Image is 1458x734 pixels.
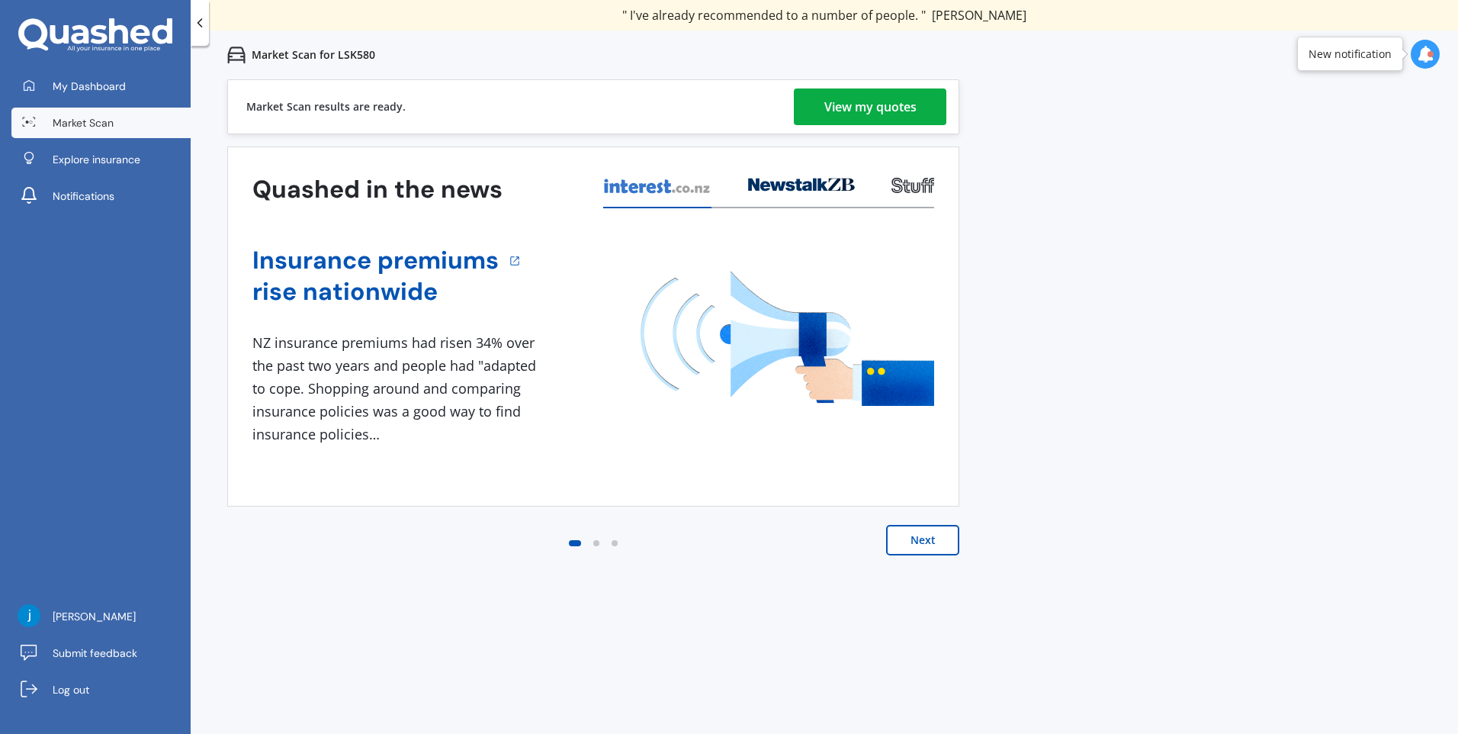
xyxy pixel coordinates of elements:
a: My Dashboard [11,71,191,101]
img: media image [641,271,934,406]
span: [PERSON_NAME] [53,609,136,624]
span: Explore insurance [53,152,140,167]
span: My Dashboard [53,79,126,94]
span: Notifications [53,188,114,204]
div: Market Scan results are ready. [246,80,406,134]
a: Explore insurance [11,144,191,175]
a: rise nationwide [252,276,499,307]
img: car.f15378c7a67c060ca3f3.svg [227,46,246,64]
a: Insurance premiums [252,245,499,276]
div: View my quotes [824,89,917,125]
a: Notifications [11,181,191,211]
span: Submit feedback [53,645,137,661]
div: New notification [1309,47,1392,62]
h3: Quashed in the news [252,174,503,205]
a: Market Scan [11,108,191,138]
button: Next [886,525,959,555]
img: ACg8ocLxQ2LltCcDjGEfZqmYHKMGZKTRXvYtN2EPIEDfvYD4Gfwo1w=s96-c [18,604,40,627]
a: Submit feedback [11,638,191,668]
p: Market Scan for LSK580 [252,47,375,63]
a: View my quotes [794,89,946,125]
span: Market Scan [53,115,114,130]
a: Log out [11,674,191,705]
span: Log out [53,682,89,697]
a: [PERSON_NAME] [11,601,191,632]
div: NZ insurance premiums had risen 34% over the past two years and people had "adapted to cope. Shop... [252,332,542,446]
